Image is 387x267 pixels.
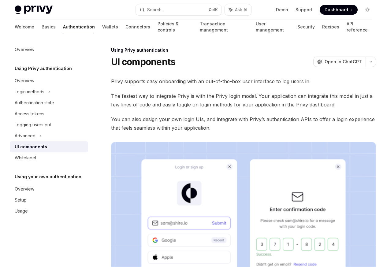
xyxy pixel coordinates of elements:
a: Authentication [63,20,95,34]
button: Open in ChatGPT [313,57,366,67]
a: Security [297,20,315,34]
div: Overview [15,77,34,84]
img: light logo [15,6,53,14]
span: The fastest way to integrate Privy is with the Privy login modal. Your application can integrate ... [111,92,376,109]
div: Authentication state [15,99,54,106]
a: API reference [347,20,372,34]
span: Privy supports easy onboarding with an out-of-the-box user interface to log users in. [111,77,376,86]
div: Logging users out [15,121,51,128]
button: Toggle dark mode [363,5,372,15]
a: Welcome [15,20,34,34]
div: UI components [15,143,47,150]
div: Advanced [15,132,35,139]
a: Overview [10,44,88,55]
span: Ask AI [235,7,247,13]
a: Setup [10,195,88,206]
a: Access tokens [10,108,88,119]
a: Recipes [322,20,339,34]
div: Overview [15,185,34,193]
a: Whitelabel [10,152,88,163]
a: Overview [10,184,88,195]
button: Ask AI [225,4,251,15]
div: Usage [15,207,28,215]
h1: UI components [111,56,175,67]
div: Using Privy authentication [111,47,376,53]
a: Transaction management [200,20,248,34]
a: UI components [10,141,88,152]
a: Dashboard [320,5,358,15]
div: Overview [15,46,34,53]
a: Logging users out [10,119,88,130]
div: Login methods [15,88,44,95]
a: Usage [10,206,88,217]
a: User management [256,20,290,34]
a: Wallets [102,20,118,34]
a: Policies & controls [158,20,192,34]
div: Whitelabel [15,154,36,161]
span: Dashboard [325,7,348,13]
a: Demo [276,7,288,13]
div: Access tokens [15,110,44,117]
div: Setup [15,196,27,204]
a: Connectors [125,20,150,34]
a: Overview [10,75,88,86]
a: Support [296,7,312,13]
span: Open in ChatGPT [325,59,362,65]
span: You can also design your own login UIs, and integrate with Privy’s authentication APIs to offer a... [111,115,376,132]
h5: Using Privy authentication [15,65,72,72]
span: Ctrl K [209,7,218,12]
div: Search... [147,6,164,13]
h5: Using your own authentication [15,173,81,180]
button: Search...CtrlK [136,4,221,15]
a: Basics [42,20,56,34]
a: Authentication state [10,97,88,108]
